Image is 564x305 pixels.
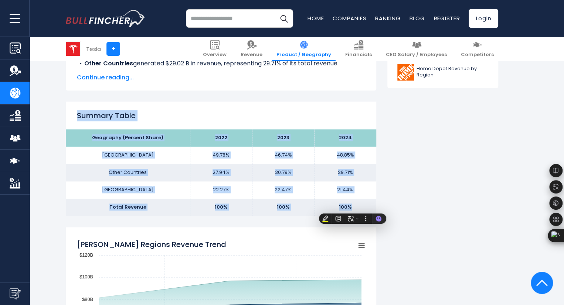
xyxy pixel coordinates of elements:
a: Login [469,9,498,28]
span: CEO Salary / Employees [386,52,447,58]
th: 2024 [314,129,376,147]
span: Overview [203,52,227,58]
h2: Summary Table [77,110,365,121]
a: Competitors [456,37,498,61]
span: Continue reading... [77,73,365,82]
a: Blog [409,14,425,22]
a: Financials [341,37,376,61]
span: Product / Geography [276,52,331,58]
td: 49.78% [190,147,252,164]
td: 46.74% [252,147,314,164]
span: Home Depot Revenue by Region [417,66,488,78]
td: 100% [252,199,314,216]
td: 22.27% [190,181,252,199]
td: 21.44% [314,181,376,199]
a: Ranking [375,14,400,22]
td: Other Countries [66,164,190,181]
td: 22.47% [252,181,314,199]
span: Financials [345,52,372,58]
span: Competitors [461,52,494,58]
li: generated $47.73 B in revenue, representing 48.85% of its total revenue. [77,68,365,77]
td: 100% [190,199,252,216]
a: Home Depot Revenue by Region [393,62,493,82]
button: Search [275,9,293,28]
td: [GEOGRAPHIC_DATA] [66,181,190,199]
div: Tesla [86,45,101,53]
th: 2022 [190,129,252,147]
img: HD logo [397,64,414,80]
td: [GEOGRAPHIC_DATA] [66,147,190,164]
th: 2023 [252,129,314,147]
b: Other Countries [84,59,133,68]
li: generated $29.02 B in revenue, representing 29.71% of its total revenue. [77,59,365,68]
a: Go to homepage [66,10,145,27]
a: Overview [198,37,231,61]
a: CEO Salary / Employees [381,37,451,61]
a: Home [308,14,324,22]
th: Geography (Percent Share) [66,129,190,147]
td: Total Revenue [66,199,190,216]
text: $100B [79,274,93,280]
td: 29.71% [314,164,376,181]
td: 30.79% [252,164,314,181]
a: + [106,42,120,56]
b: [GEOGRAPHIC_DATA] [84,68,150,76]
a: Register [434,14,460,22]
tspan: [PERSON_NAME] Regions Revenue Trend [77,239,226,250]
img: TSLA logo [66,42,80,56]
a: Product / Geography [272,37,336,61]
td: 48.85% [314,147,376,164]
td: 27.94% [190,164,252,181]
td: 100% [314,199,376,216]
a: Revenue [236,37,267,61]
text: $120B [79,252,93,258]
img: bullfincher logo [66,10,145,27]
span: Revenue [241,52,262,58]
a: Companies [333,14,366,22]
text: $80B [82,296,93,302]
